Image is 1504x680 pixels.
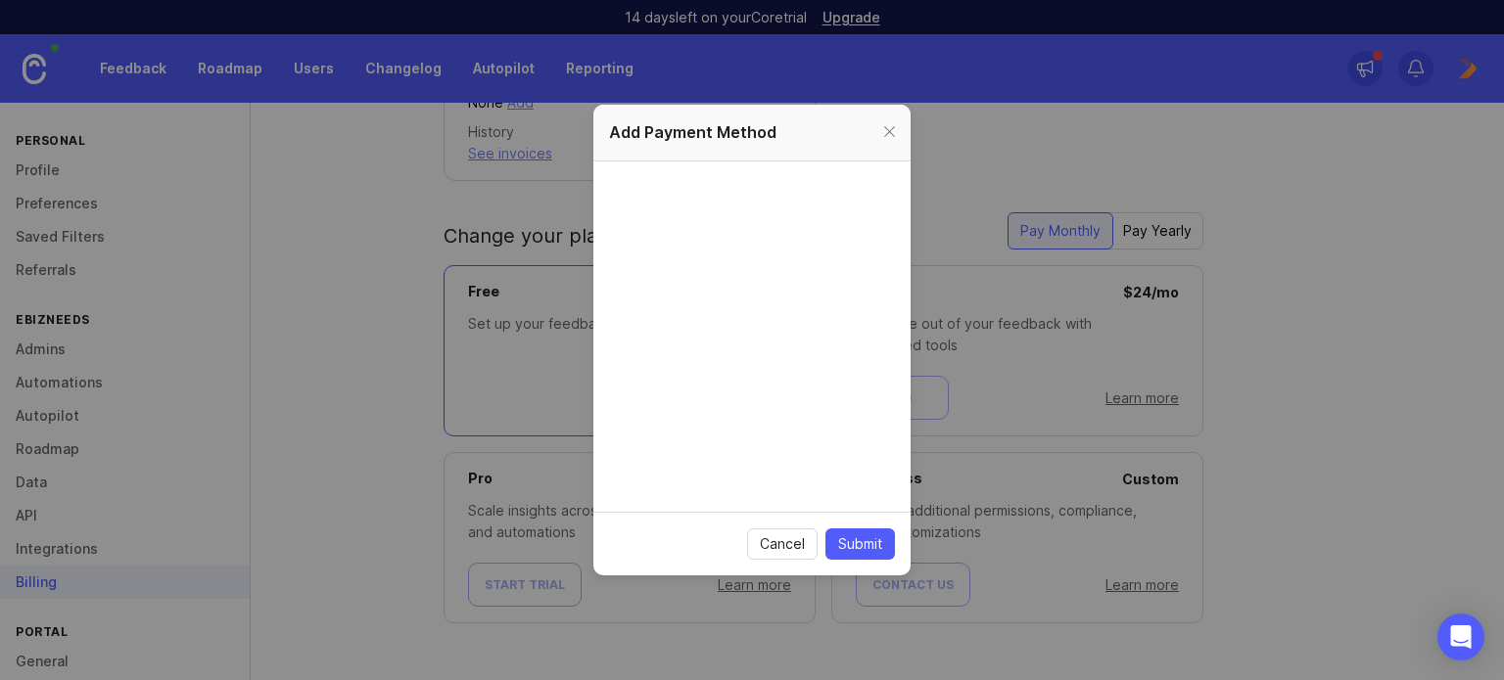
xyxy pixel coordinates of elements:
[760,534,805,554] span: Cancel
[747,528,818,560] button: Cancel
[1437,613,1484,660] div: Open Intercom Messenger
[825,528,895,560] button: Submit
[838,534,882,554] span: Submit
[605,173,899,500] iframe: To enrich screen reader interactions, please activate Accessibility in Grammarly extension settings
[609,120,776,145] h1: Add Payment Method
